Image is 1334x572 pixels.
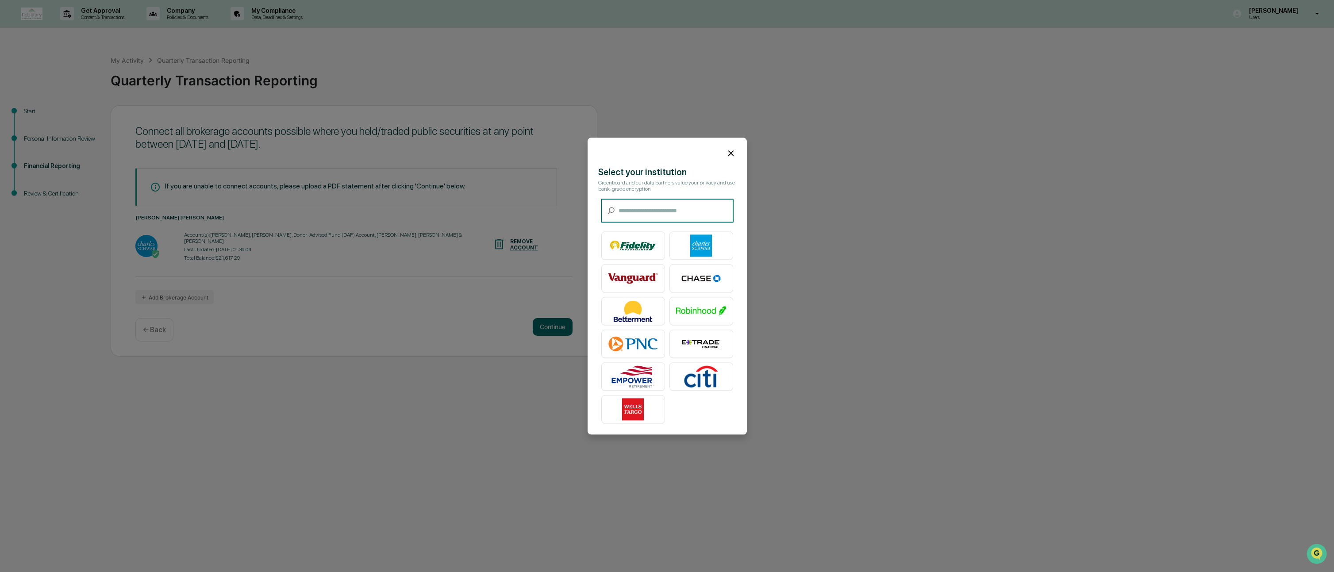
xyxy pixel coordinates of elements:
[676,365,727,388] img: Citibank
[18,111,57,120] span: Preclearance
[1306,543,1330,567] iframe: Open customer support
[608,267,658,289] img: Vanguard
[150,70,161,81] button: Start new chat
[9,68,25,84] img: 1746055101610-c473b297-6a78-478c-a979-82029cc54cd1
[18,128,56,137] span: Data Lookup
[598,180,736,192] div: Greenboard and our data partners value your privacy and use bank-grade encryption
[64,112,71,119] div: 🗄️
[9,112,16,119] div: 🖐️
[30,68,145,77] div: Start new chat
[608,398,658,420] img: Wells Fargo
[608,333,658,355] img: PNC
[9,19,161,33] p: How can we help?
[5,108,61,124] a: 🖐️Preclearance
[608,300,658,322] img: Betterment
[5,125,59,141] a: 🔎Data Lookup
[676,300,727,322] img: Robinhood
[608,365,658,388] img: Empower Retirement
[608,234,658,257] img: Fidelity Investments
[62,150,107,157] a: Powered byPylon
[88,150,107,157] span: Pylon
[61,108,113,124] a: 🗄️Attestations
[9,129,16,136] div: 🔎
[73,111,110,120] span: Attestations
[598,167,736,177] div: Select your institution
[676,333,727,355] img: E*TRADE
[676,267,727,289] img: Chase
[30,77,112,84] div: We're available if you need us!
[676,234,727,257] img: Charles Schwab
